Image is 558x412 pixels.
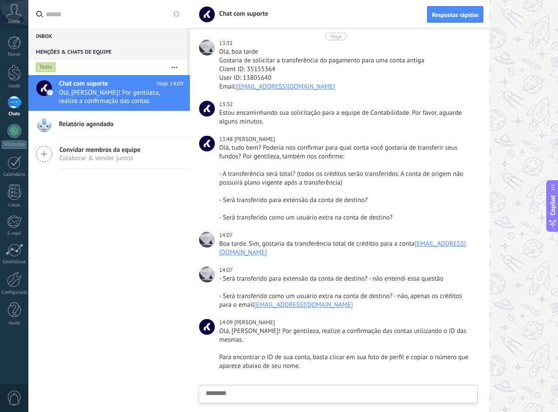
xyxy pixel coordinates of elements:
span: Respostas rápidas [432,12,479,18]
div: Client ID: 35155364 [219,65,476,74]
span: Roberta Rocha [199,40,215,55]
span: Roberta Rocha [199,267,215,282]
div: Email: [219,82,476,91]
div: - A transferência será total? (todos os créditos serão transferidos. A conta de origem não possui... [219,170,476,187]
div: 13:31 [219,39,234,48]
span: Cid D. [234,319,275,326]
div: Ajuda [2,320,27,326]
div: WhatsApp [2,141,27,149]
span: Olá, [PERSON_NAME]! Por gentileza, realize a confirmação das contas utilizando o ID das mesmas. P... [59,89,167,105]
span: Chat com suporte [214,10,268,18]
div: 14:07 [219,266,234,275]
div: Leads [2,83,27,89]
div: Inbox [28,28,187,44]
a: Chat com suporte Hoje 14:09 Olá, [PERSON_NAME]! Por gentileza, realize a confirmação das contas u... [28,75,190,111]
div: E-mail [2,231,27,237]
div: Menções & Chats de equipe [28,44,187,59]
span: Relatório agendado [59,120,114,129]
a: Relatório agendado [28,111,190,139]
span: Convidar membros da equipe [59,146,141,154]
span: Copilot [548,196,557,216]
div: - Será transferido para extensão da conta de destino? - não entendi essa questão [219,275,476,283]
div: Olá, [PERSON_NAME]! Por gentileza, realize a confirmação das contas utilizando o ID das mesmas. [219,327,476,344]
span: Roberta Rocha [199,232,215,247]
div: Estatísticas [2,259,27,265]
span: Hoje 14:09 [157,79,183,88]
div: Configurações [2,290,27,295]
div: 14:07 [219,231,234,240]
button: Respostas rápidas [427,6,483,23]
button: Mais [165,59,184,75]
div: - Será transferido como um usuário extra na conta de destino? - não, apenas os créditos para o email [219,292,476,309]
div: - Será transferido como um usuário extra na conta de destino? [219,213,476,222]
div: 13:32 [219,100,234,109]
div: 14:09 [219,318,234,327]
span: Cid D. [199,319,215,335]
div: Todos [36,62,56,72]
span: Cid D. [199,136,215,151]
div: Listas [2,203,27,208]
div: - Será transferido para extensão da conta de destino? [219,196,476,205]
div: User ID: 13805640 [219,74,476,82]
div: Gostaria de solicitar a transferência do pagamento para uma conta antiga [219,56,476,65]
div: Chats [2,111,27,117]
span: Cid D. [234,135,275,143]
div: Calendário [2,172,27,178]
div: 13:48 [219,135,234,144]
div: Olá, tudo bem? Poderia nos confirmar para qual conta você gostaria de transferir seus fundos? Por... [219,144,476,161]
div: Para encontrar o ID de sua conta, basta clicar em sua foto de perfil e copiar o número que aparec... [219,353,476,371]
a: [EMAIL_ADDRESS][DOMAIN_NAME] [236,82,335,91]
div: Estou encaminhando sua solicitação para a equipe de Contabilidade. Por favor, aguarde alguns minu... [219,109,476,126]
span: Conta [8,19,20,24]
a: [EMAIL_ADDRESS][DOMAIN_NAME] [219,240,466,257]
div: Boa tarde. Sim, gostaria da transferência total de créditos para a conta [219,240,476,257]
div: Olá, boa tarde [219,48,476,56]
div: Hoje [331,33,342,40]
span: Colaborar & vender juntos [59,154,141,162]
span: Chat com suporte [199,101,215,117]
span: Chat com suporte [59,79,108,88]
div: Painel [2,52,27,58]
a: [EMAIL_ADDRESS][DOMAIN_NAME] [254,301,353,309]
